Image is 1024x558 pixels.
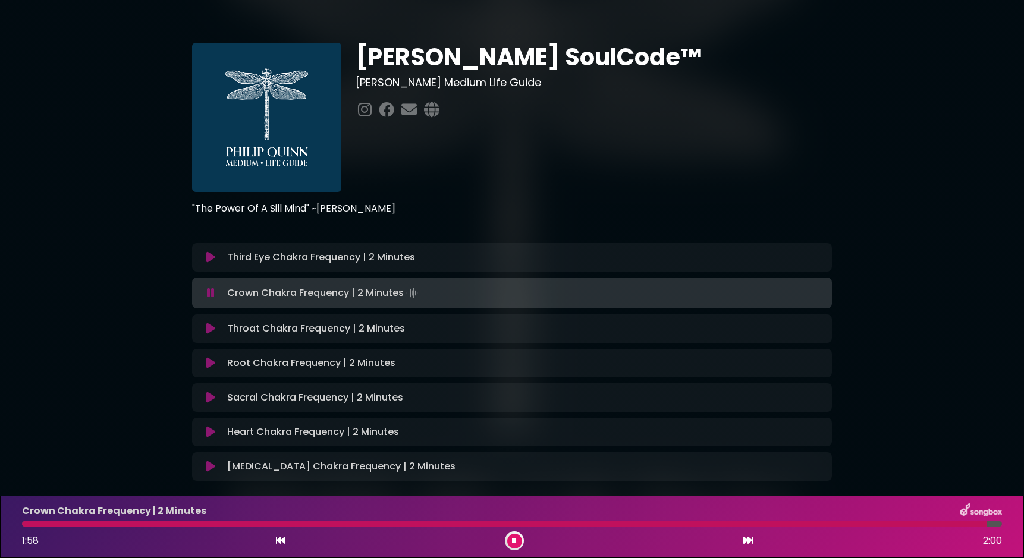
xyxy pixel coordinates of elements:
p: Crown Chakra Frequency | 2 Minutes [22,504,206,518]
h3: [PERSON_NAME] Medium Life Guide [356,76,832,89]
p: Heart Chakra Frequency | 2 Minutes [227,425,399,439]
p: Third Eye Chakra Frequency | 2 Minutes [227,250,415,264]
p: Sacral Chakra Frequency | 2 Minutes [227,390,403,405]
img: waveform4.gif [404,285,420,301]
p: [MEDICAL_DATA] Chakra Frequency | 2 Minutes [227,459,456,474]
p: Root Chakra Frequency | 2 Minutes [227,356,395,370]
strong: "The Power Of A Sill Mind" ~[PERSON_NAME] [192,201,395,215]
p: Crown Chakra Frequency | 2 Minutes [227,285,420,301]
img: I7IJcRuSRYWixn1lNlhH [192,43,341,192]
img: songbox-logo-white.png [960,503,1002,519]
h1: [PERSON_NAME] SoulCode™ [356,43,832,71]
p: Throat Chakra Frequency | 2 Minutes [227,321,405,336]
